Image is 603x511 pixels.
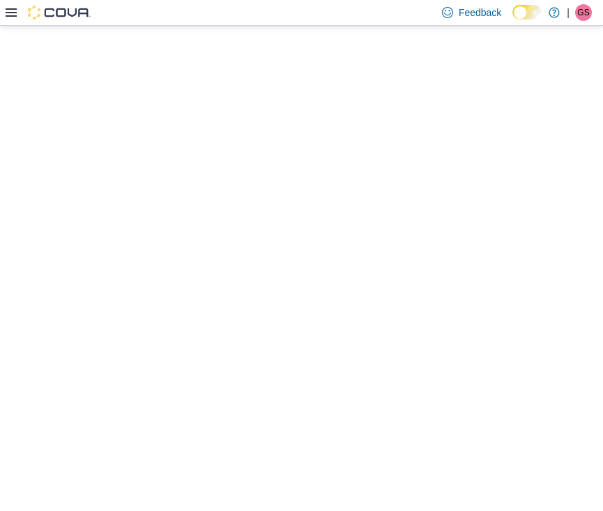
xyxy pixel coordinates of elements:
[512,5,542,20] input: Dark Mode
[575,4,592,21] div: Gerrad Smith
[577,4,589,21] span: GS
[459,6,501,20] span: Feedback
[567,4,570,21] p: |
[28,6,91,20] img: Cova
